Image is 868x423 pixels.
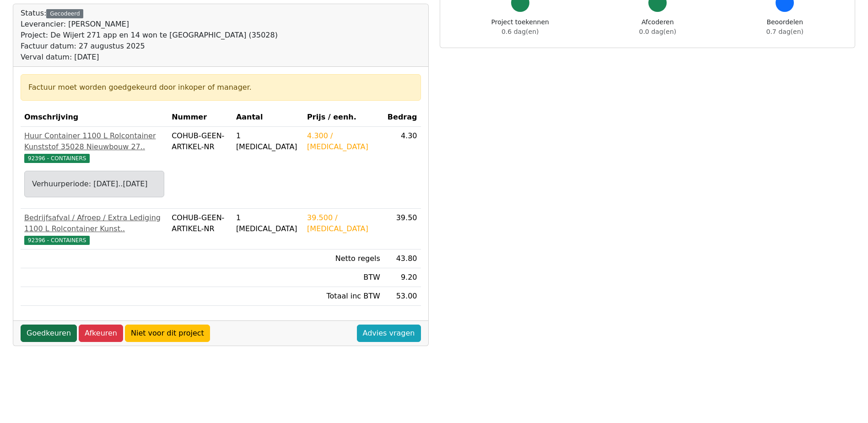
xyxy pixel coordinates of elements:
[307,130,380,152] div: 4.300 / [MEDICAL_DATA]
[639,28,676,35] span: 0.0 dag(en)
[21,52,278,63] div: Verval datum: [DATE]
[303,108,384,127] th: Prijs / eenh.
[21,108,168,127] th: Omschrijving
[491,17,549,37] div: Project toekennen
[639,17,676,37] div: Afcoderen
[357,325,421,342] a: Advies vragen
[303,268,384,287] td: BTW
[21,41,278,52] div: Factuur datum: 27 augustus 2025
[232,108,303,127] th: Aantal
[303,287,384,306] td: Totaal inc BTW
[24,212,164,245] a: Bedrijfsafval / Afroep / Extra Lediging 1100 L Rolcontainer Kunst..92396 - CONTAINERS
[24,236,90,245] span: 92396 - CONTAINERS
[236,130,300,152] div: 1 [MEDICAL_DATA]
[168,209,232,249] td: COHUB-GEEN-ARTIKEL-NR
[384,268,421,287] td: 9.20
[766,17,803,37] div: Beoordelen
[168,108,232,127] th: Nummer
[384,108,421,127] th: Bedrag
[46,9,83,18] div: Gecodeerd
[79,325,123,342] a: Afkeuren
[21,19,278,30] div: Leverancier: [PERSON_NAME]
[21,30,278,41] div: Project: De Wijert 271 app en 14 won te [GEOGRAPHIC_DATA] (35028)
[384,209,421,249] td: 39.50
[384,127,421,209] td: 4.30
[24,154,90,163] span: 92396 - CONTAINERS
[384,287,421,306] td: 53.00
[307,212,380,234] div: 39.500 / [MEDICAL_DATA]
[21,325,77,342] a: Goedkeuren
[24,212,164,234] div: Bedrijfsafval / Afroep / Extra Lediging 1100 L Rolcontainer Kunst..
[236,212,300,234] div: 1 [MEDICAL_DATA]
[766,28,803,35] span: 0.7 dag(en)
[24,130,164,163] a: Huur Container 1100 L Rolcontainer Kunststof 35028 Nieuwbouw 27..92396 - CONTAINERS
[501,28,539,35] span: 0.6 dag(en)
[32,179,156,190] div: Verhuurperiode: [DATE]..[DATE]
[21,8,278,63] div: Status:
[384,249,421,268] td: 43.80
[303,249,384,268] td: Netto regels
[168,127,232,209] td: COHUB-GEEN-ARTIKEL-NR
[125,325,210,342] a: Niet voor dit project
[28,82,413,93] div: Factuur moet worden goedgekeurd door inkoper of manager.
[24,130,164,152] div: Huur Container 1100 L Rolcontainer Kunststof 35028 Nieuwbouw 27..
